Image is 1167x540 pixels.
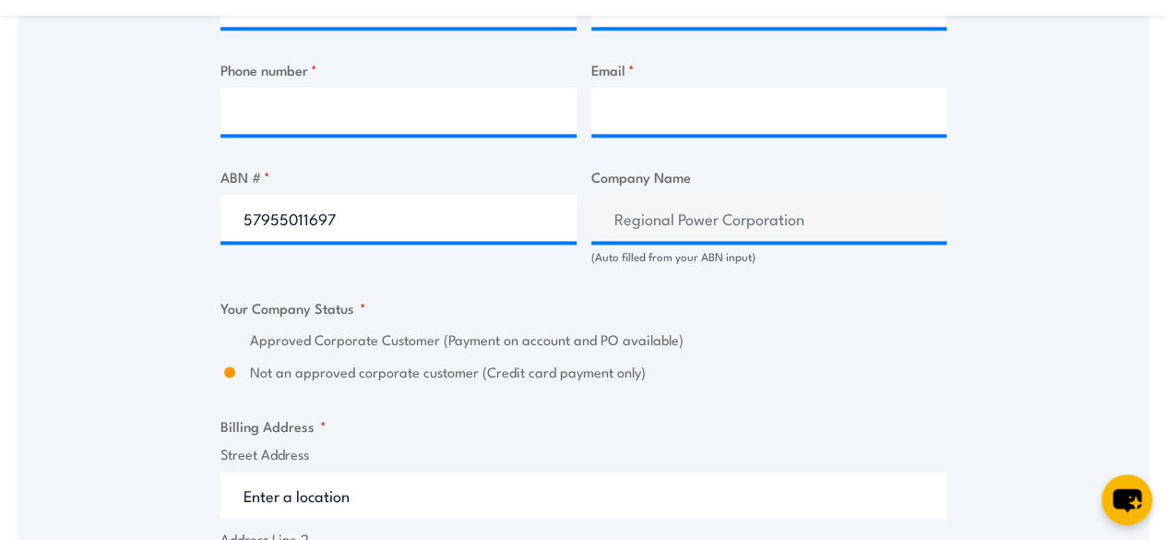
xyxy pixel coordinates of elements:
[250,362,947,383] label: Not an approved corporate customer (Credit card payment only)
[220,444,947,465] label: Street Address
[220,472,947,518] input: Enter a location
[220,297,366,318] legend: Your Company Status
[220,415,327,437] legend: Billing Address
[220,166,577,187] label: ABN #
[250,330,947,351] label: Approved Corporate Customer (Payment on account and PO available)
[591,248,947,266] div: (Auto filled from your ABN input)
[591,59,947,80] label: Email
[220,59,577,80] label: Phone number
[1102,474,1152,525] button: chat-button
[591,166,947,187] label: Company Name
